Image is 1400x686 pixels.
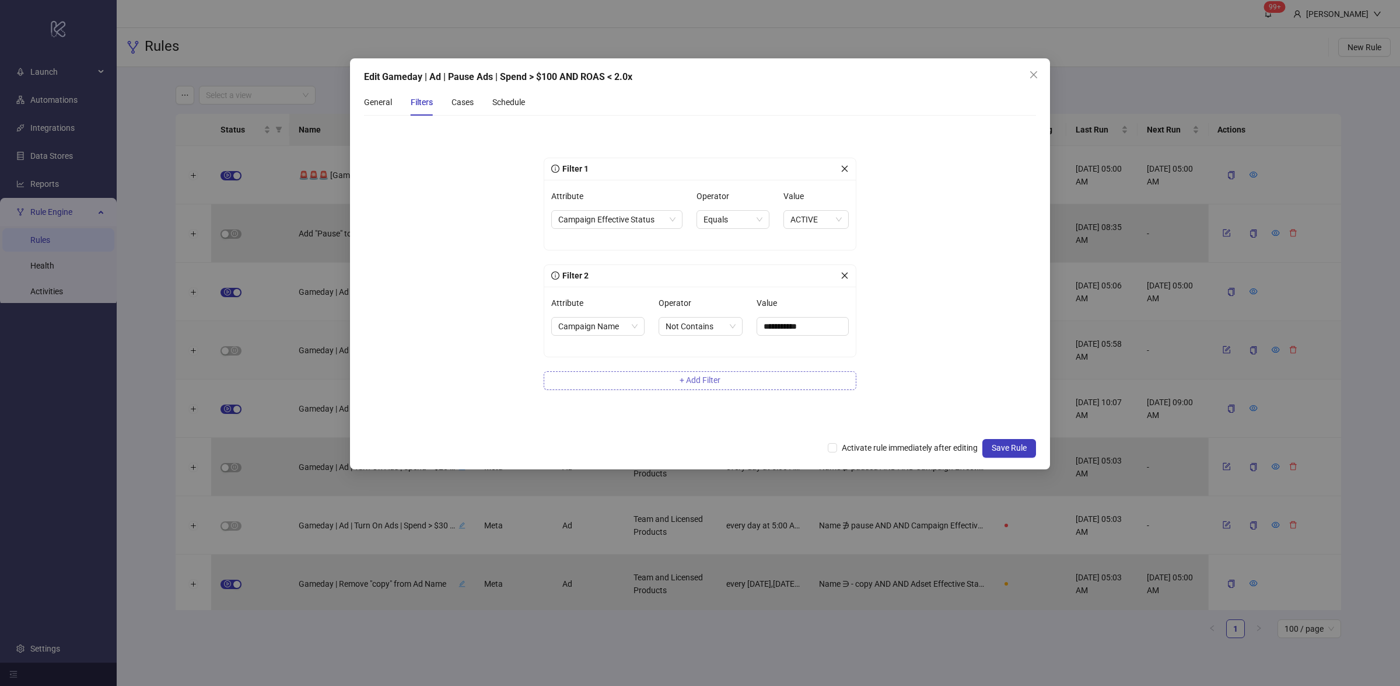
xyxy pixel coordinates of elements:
[666,318,736,335] span: Not Contains
[680,375,720,385] span: + Add Filter
[558,211,675,228] span: Campaign Effective Status
[551,294,591,312] label: Attribute
[841,165,849,173] span: close
[982,439,1036,458] button: Save Rule
[551,271,559,280] span: info-circle
[841,271,849,280] span: close
[364,70,1036,84] div: Edit Gameday | Ad | Pause Ads | Spend > $100 AND ROAS < 2.0x
[551,187,591,206] label: Attribute
[492,96,525,109] div: Schedule
[757,317,849,336] input: Value
[837,441,982,454] span: Activate rule immediately after editing
[559,271,589,280] span: Filter 2
[544,371,856,390] button: + Add Filter
[411,96,433,109] div: Filters
[757,294,785,312] label: Value
[1029,70,1038,79] span: close
[783,187,811,206] label: Value
[1024,65,1043,84] button: Close
[364,96,392,109] div: General
[703,211,762,228] span: Equals
[551,165,559,173] span: info-circle
[558,318,638,335] span: Campaign Name
[452,96,474,109] div: Cases
[659,294,699,312] label: Operator
[790,211,842,228] span: ACTIVE
[696,187,737,206] label: Operator
[559,164,589,173] span: Filter 1
[992,443,1027,452] span: Save Rule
